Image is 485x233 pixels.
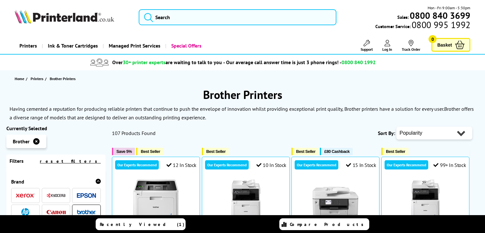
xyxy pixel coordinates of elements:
span: Best Seller [206,149,226,154]
span: Over are waiting to talk to you [112,59,222,65]
span: Log In [382,47,392,52]
img: Brother HL-L8260CDW [132,179,180,227]
button: Save 5% [112,148,135,155]
span: Support [361,47,373,52]
div: 10 In Stock [256,162,286,168]
p: Brother offers a diverse range of models that are designed to deliver an outstanding printing exp... [10,106,474,121]
span: 0 [429,35,437,43]
img: Epson [77,193,96,198]
button: Best Seller [202,148,229,155]
a: Kyocera [47,192,66,199]
a: Canon [47,208,66,216]
div: Brand [11,178,101,185]
span: 107 Products Found [112,130,156,136]
span: Brother [13,138,30,145]
img: Brother MFC-J6940DW [312,179,359,227]
a: Managed Print Services [103,38,165,54]
img: Printerland Logo [15,10,114,24]
img: Brother DCP-L8410CDW [401,179,449,227]
div: 12 In Stock [166,162,196,168]
span: Filters [10,158,24,164]
button: Best Seller [381,148,408,155]
button: Best Seller [291,148,319,155]
div: Our Experts Recommend [205,160,249,169]
img: HP [21,208,29,216]
img: Canon [47,210,66,214]
button: Best Seller [136,148,163,155]
div: Our Experts Recommend [385,160,428,169]
a: 0800 840 3699 [409,12,470,19]
button: £80 Cashback [320,148,353,155]
img: Xerox [16,193,35,198]
span: - Our average call answer time is just 3 phone rings! - [223,59,376,65]
span: 0800 840 1992 [342,59,376,65]
a: Xerox [16,192,35,199]
a: Basket 0 [431,38,470,52]
span: £80 Cashback [324,149,349,154]
span: 0800 995 1992 [411,22,470,28]
img: Kyocera [47,193,66,198]
span: 30+ printer experts [123,59,165,65]
a: Home [15,75,26,82]
span: Sales: [397,14,409,20]
a: Compare Products [279,218,369,230]
span: Best Seller [386,149,405,154]
a: Special Offers [165,38,206,54]
div: 15 In Stock [346,162,376,168]
span: Ink & Toner Cartridges [48,38,98,54]
span: Save 5% [116,149,132,154]
h1: Brother Printers [6,87,479,102]
span: Printers [31,75,43,82]
a: Support [361,40,373,52]
span: Basket [437,41,452,49]
a: Recently Viewed (1) [96,218,186,230]
span: Sort By: [378,130,395,136]
span: Best Seller [296,149,315,154]
span: Recently Viewed (1) [100,222,185,227]
span: Best Seller [141,149,160,154]
a: Epson [77,192,96,199]
a: Brother [77,208,96,216]
div: 99+ In Stock [433,162,466,168]
a: Printers [31,75,45,82]
a: Printerland Logo [15,10,131,25]
a: Track Order [402,40,420,52]
div: Our Experts Recommend [295,160,338,169]
a: HP [16,208,35,216]
img: Brother [77,210,96,214]
div: Our Experts Recommend [115,160,159,169]
span: Mon - Fri 9:00am - 5:30pm [428,5,470,11]
span: Brother Printers [50,76,76,81]
b: 0800 840 3699 [410,10,470,21]
img: Brother MFC-L8690CDW [222,179,270,227]
a: Ink & Toner Cartridges [42,38,103,54]
div: Currently Selected [6,125,106,132]
p: Having cemented a reputation for producing reliable printers that continue to push the envelope o... [10,106,444,112]
a: Log In [382,40,392,52]
a: Printers [15,38,42,54]
a: reset filters [40,158,101,164]
input: Search [139,9,336,25]
span: Compare Products [290,222,367,227]
span: Customer Service: [375,22,470,29]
